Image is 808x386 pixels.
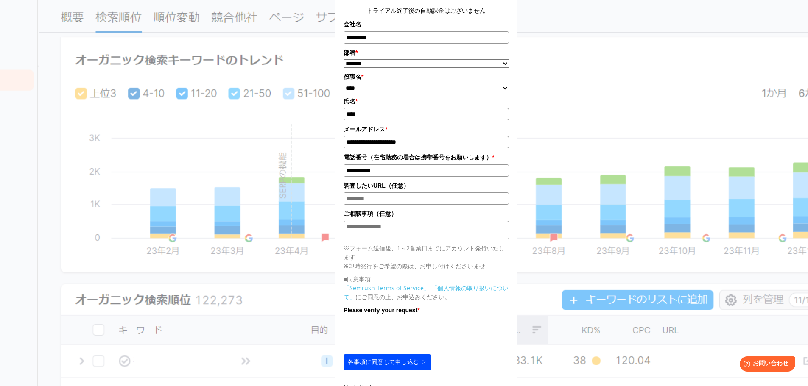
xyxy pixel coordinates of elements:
label: ご相談事項（任意） [344,209,509,218]
a: 「Semrush Terms of Service」 [344,284,430,292]
p: にご同意の上、お申込みください。 [344,283,509,301]
label: Please verify your request [344,305,509,315]
label: 部署 [344,48,509,57]
p: ※フォーム送信後、1～2営業日までにアカウント発行いたします ※即時発行をご希望の際は、お申し付けくださいませ [344,244,509,270]
label: 会社名 [344,19,509,29]
label: 調査したいURL（任意） [344,181,509,190]
label: メールアドレス [344,125,509,134]
iframe: Help widget launcher [733,353,799,377]
label: 電話番号（在宅勤務の場合は携帯番号をお願いします） [344,153,509,162]
p: ■同意事項 [344,275,509,283]
iframe: reCAPTCHA [344,317,472,350]
label: 役職名 [344,72,509,81]
center: トライアル終了後の自動課金はございません [344,6,509,15]
label: 氏名 [344,97,509,106]
button: 各事項に同意して申し込む ▷ [344,354,431,370]
a: 「個人情報の取り扱いについて」 [344,284,509,301]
